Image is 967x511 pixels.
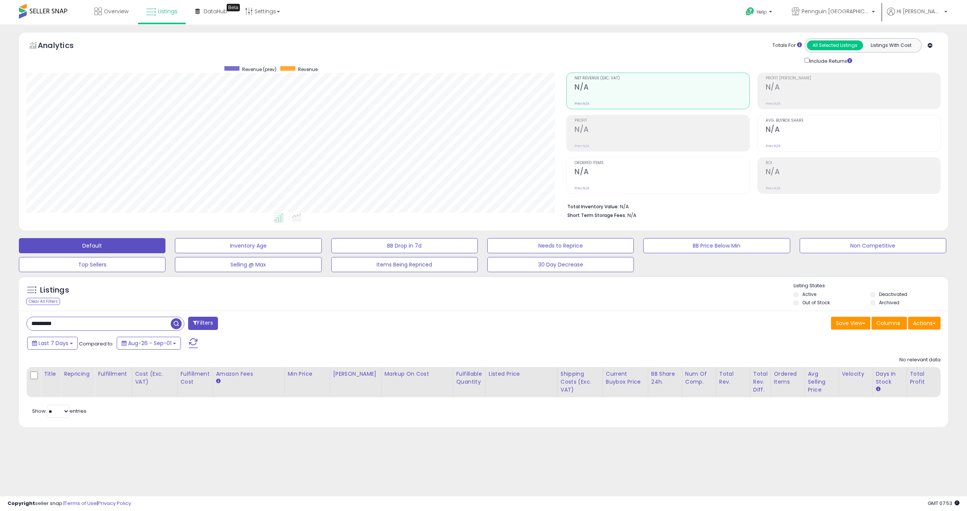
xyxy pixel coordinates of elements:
h2: N/A [575,125,749,135]
span: DataHub [204,8,227,15]
i: Get Help [745,7,755,16]
span: Revenue [298,66,318,73]
span: N/A [627,212,636,219]
label: Active [802,291,816,297]
div: Amazon Fees [216,370,281,378]
button: Top Sellers [19,257,165,272]
div: No relevant data [899,356,941,364]
small: Prev: N/A [766,186,780,190]
h2: N/A [766,83,940,93]
small: Amazon Fees. [216,378,221,385]
span: Ordered Items [575,161,749,165]
span: Help [757,9,767,15]
small: Days In Stock. [876,386,880,393]
span: Avg. Buybox Share [766,119,940,123]
button: Actions [908,317,941,330]
span: Revenue (prev) [242,66,277,73]
button: Items Being Repriced [331,257,478,272]
button: Columns [871,317,907,330]
button: All Selected Listings [807,40,863,50]
h2: N/A [575,167,749,178]
div: Days In Stock [876,370,904,386]
b: Total Inventory Value: [567,203,619,210]
div: Totals For [772,42,802,49]
small: Prev: N/A [766,144,780,148]
button: Inventory Age [175,238,321,253]
button: Aug-26 - Sep-01 [117,337,181,350]
button: 30 Day Decrease [487,257,634,272]
button: Needs to Reprice [487,238,634,253]
label: Deactivated [879,291,907,297]
button: BB Drop in 7d [331,238,478,253]
span: Profit [PERSON_NAME] [766,76,940,81]
span: Last 7 Days [39,339,68,347]
label: Archived [879,299,899,306]
span: Aug-26 - Sep-01 [128,339,171,347]
div: Velocity [842,370,870,378]
small: Prev: N/A [575,144,589,148]
span: Hi [PERSON_NAME] [897,8,942,15]
small: Prev: N/A [766,101,780,106]
b: Short Term Storage Fees: [567,212,626,218]
label: Out of Stock [802,299,830,306]
span: Overview [104,8,128,15]
span: Listings [158,8,178,15]
span: ROI [766,161,940,165]
h5: Analytics [38,40,88,53]
h5: Listings [40,285,69,296]
div: Total Rev. [719,370,747,386]
span: Profit [575,119,749,123]
li: N/A [567,201,935,211]
small: Prev: N/A [575,101,589,106]
div: Avg Selling Price [808,370,836,394]
span: Net Revenue (Exc. VAT) [575,76,749,81]
div: Num of Comp. [685,370,713,386]
div: Current Buybox Price [606,370,645,386]
div: Include Returns [799,56,861,65]
div: Title [44,370,57,378]
div: Cost (Exc. VAT) [135,370,174,386]
div: Fulfillment [98,370,128,378]
span: Columns [876,319,900,327]
button: Filters [188,317,218,330]
p: Listing States: [794,282,948,290]
h2: N/A [766,125,940,135]
div: Clear All Filters [26,298,60,305]
button: Save View [831,317,870,330]
h2: N/A [766,167,940,178]
div: Listed Price [489,370,554,378]
h2: N/A [575,83,749,93]
div: Shipping Costs (Exc. VAT) [561,370,599,394]
button: BB Price Below Min [643,238,790,253]
div: Markup on Cost [385,370,450,378]
div: Tooltip anchor [227,4,240,11]
small: Prev: N/A [575,186,589,190]
div: Repricing [64,370,91,378]
div: Min Price [288,370,327,378]
button: Listings With Cost [863,40,919,50]
div: Ordered Items [774,370,802,386]
div: Fulfillable Quantity [456,370,482,386]
button: Non Competitive [800,238,946,253]
span: Compared to: [79,340,114,347]
button: Selling @ Max [175,257,321,272]
div: Total Profit [910,370,938,386]
a: Hi [PERSON_NAME] [887,8,947,25]
span: Pennguin [GEOGRAPHIC_DATA] [802,8,870,15]
div: Total Rev. Diff. [753,370,768,394]
div: Fulfillment Cost [181,370,210,386]
button: Default [19,238,165,253]
div: BB Share 24h. [651,370,679,386]
span: Show: entries [32,407,87,415]
th: The percentage added to the cost of goods (COGS) that forms the calculator for Min & Max prices. [381,367,453,397]
button: Last 7 Days [27,337,78,350]
div: [PERSON_NAME] [333,370,378,378]
a: Help [740,1,780,25]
